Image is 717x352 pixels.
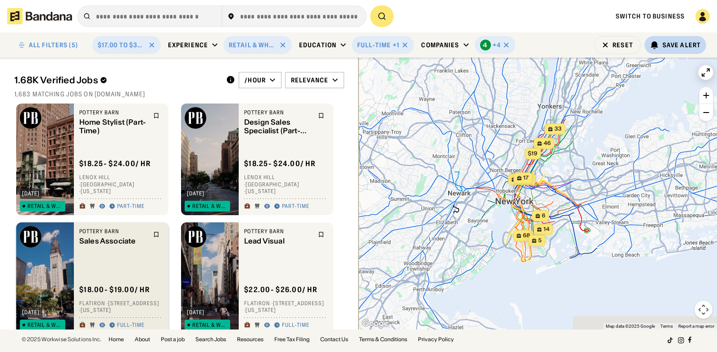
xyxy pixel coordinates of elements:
[244,300,328,314] div: Flatiron · [STREET_ADDRESS] · [US_STATE]
[168,41,208,49] div: Experience
[554,125,562,133] span: 33
[544,140,551,147] span: 46
[187,310,204,315] div: [DATE]
[244,228,313,235] div: Pottery Barn
[244,285,318,294] div: $ 22.00 - $26.00 / hr
[29,42,78,48] div: ALL FILTERS (5)
[98,41,145,49] div: $17.00 to $30.00 / hour
[291,76,328,84] div: Relevance
[79,174,163,195] div: Lenox Hill · [GEOGRAPHIC_DATA] · [US_STATE]
[117,203,145,210] div: Part-time
[361,318,390,329] a: Open this area in Google Maps (opens a new window)
[421,41,459,49] div: Companies
[79,300,163,314] div: Flatiron · [STREET_ADDRESS] · [US_STATE]
[523,174,529,182] span: 17
[244,159,316,169] div: $ 18.25 - $24.00 / hr
[79,237,148,245] div: Sales Associate
[616,12,685,20] a: Switch to Business
[192,322,228,328] div: Retail & Wholesale
[244,237,313,245] div: Lead Visual
[79,118,148,135] div: Home Stylist (Part-Time)
[357,41,391,49] div: Full-time
[109,337,124,342] a: Home
[274,337,309,342] a: Free Tax Filing
[359,337,407,342] a: Terms & Conditions
[195,337,226,342] a: Search Jobs
[613,42,633,48] div: Reset
[282,322,309,329] div: Full-time
[418,337,454,342] a: Privacy Policy
[20,226,41,248] img: Pottery Barn logo
[523,232,530,239] span: 68
[528,150,537,157] span: $19
[14,104,344,329] div: grid
[14,75,219,86] div: 1.68K Verified Jobs
[544,226,549,233] span: 14
[483,41,487,49] div: 4
[14,90,344,98] div: 1,683 matching jobs on [DOMAIN_NAME]
[22,310,40,315] div: [DATE]
[237,337,263,342] a: Resources
[79,228,148,235] div: Pottery Barn
[22,337,101,342] div: © 2025 Workwise Solutions Inc.
[27,322,64,328] div: Retail & Wholesale
[244,174,328,195] div: Lenox Hill · [GEOGRAPHIC_DATA] · [US_STATE]
[135,337,150,342] a: About
[663,41,701,49] div: Save Alert
[245,76,266,84] div: /hour
[244,118,313,135] div: Design Sales Specialist (Part-Time)
[161,337,185,342] a: Post a job
[282,203,309,210] div: Part-time
[678,324,714,329] a: Report a map error
[185,107,206,129] img: Pottery Barn logo
[192,203,228,209] div: Retail & Wholesale
[606,324,655,329] span: Map data ©2025 Google
[187,191,204,196] div: [DATE]
[299,41,336,49] div: Education
[117,322,145,329] div: Full-time
[7,8,72,24] img: Bandana logotype
[320,337,348,342] a: Contact Us
[20,107,41,129] img: Pottery Barn logo
[79,159,151,169] div: $ 18.25 - $24.00 / hr
[229,41,276,49] div: Retail & Wholesale
[361,318,390,329] img: Google
[694,301,712,319] button: Map camera controls
[393,41,399,49] div: +1
[660,324,673,329] a: Terms (opens in new tab)
[79,285,150,294] div: $ 18.00 - $19.00 / hr
[542,212,545,220] span: 6
[27,203,64,209] div: Retail & Wholesale
[244,109,313,116] div: Pottery Barn
[22,191,40,196] div: [DATE]
[79,109,148,116] div: Pottery Barn
[185,226,206,248] img: Pottery Barn logo
[538,237,542,244] span: 5
[493,41,501,49] div: +4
